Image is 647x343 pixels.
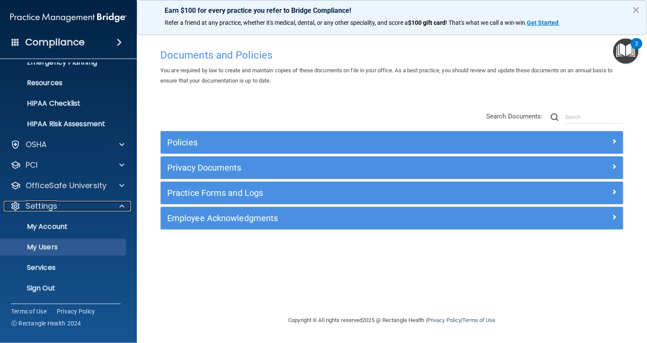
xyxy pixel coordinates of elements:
[167,213,501,223] h5: Employee Acknowledgments
[527,19,560,26] a: Get Started
[6,284,122,293] p: Sign Out
[57,307,95,316] a: Privacy Policy
[10,139,124,150] a: OSHA
[165,6,619,15] p: Earn $100 for every practice you refer to Bridge Compliance!
[165,19,408,26] span: Refer a friend at any practice, whether it's medical, dental, or any other speciality, and score a
[6,222,122,231] p: My Account
[635,44,638,55] div: 2
[167,136,617,149] a: Policies
[10,9,127,26] img: PMB logo
[160,50,623,61] h4: Documents and Policies
[486,112,543,120] span: Search Documents:
[236,307,548,334] div: Copyright © All rights reserved 2025 @ Rectangle Health | |
[446,19,527,26] span: ! That's what we call a win-win.
[26,180,106,191] p: OfficeSafe University
[167,211,617,225] a: Employee Acknowledgments
[167,163,501,172] h5: Privacy Documents
[160,67,612,84] span: You are required by law to create and maintain copies of these documents on file in your office. ...
[11,319,81,328] span: Ⓒ Rectangle Health 2024
[427,317,461,323] a: Privacy Policy
[6,58,122,67] p: Emergency Planning
[10,180,124,191] a: OfficeSafe University
[26,160,38,170] p: PCI
[10,160,124,170] a: PCI
[26,201,57,211] p: Settings
[167,138,501,147] h5: Policies
[25,36,85,48] h4: Compliance
[527,19,558,26] strong: Get Started
[632,3,640,17] button: Close
[11,307,47,316] a: Terms of Use
[565,111,623,124] input: Search
[551,113,558,121] img: ic-search.3b580494.png
[167,186,617,200] a: Practice Forms and Logs
[613,38,638,64] button: Open Resource Center, 2 new notifications
[462,317,495,323] a: Terms of Use
[6,263,122,272] p: Services
[6,120,122,128] p: HIPAA Risk Assessment
[6,243,122,251] p: My Users
[167,161,617,174] a: Privacy Documents
[6,79,122,87] p: Resources
[408,19,446,26] strong: $100 gift card
[10,201,124,211] a: Settings
[167,188,501,198] h5: Practice Forms and Logs
[6,99,122,108] p: HIPAA Checklist
[26,139,47,150] p: OSHA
